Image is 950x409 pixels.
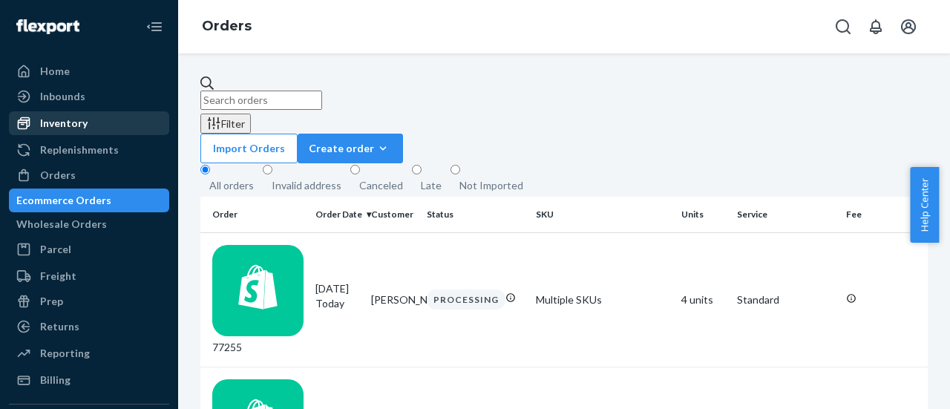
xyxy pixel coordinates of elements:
[9,341,169,365] a: Reporting
[737,292,834,307] p: Standard
[263,165,272,174] input: Invalid address
[40,168,76,183] div: Orders
[40,242,71,257] div: Parcel
[40,116,88,131] div: Inventory
[298,134,403,163] button: Create order
[9,111,169,135] a: Inventory
[359,178,403,193] div: Canceled
[200,114,251,134] button: Filter
[9,238,169,261] a: Parcel
[40,64,70,79] div: Home
[16,217,107,232] div: Wholesale Orders
[9,289,169,313] a: Prep
[200,91,322,110] input: Search orders
[894,12,923,42] button: Open account menu
[190,5,263,48] ol: breadcrumbs
[9,368,169,392] a: Billing
[365,232,421,367] td: [PERSON_NAME]
[9,138,169,162] a: Replenishments
[40,373,71,387] div: Billing
[861,12,891,42] button: Open notifications
[451,165,460,174] input: Not Imported
[731,197,840,232] th: Service
[209,178,254,193] div: All orders
[40,89,85,104] div: Inbounds
[9,163,169,187] a: Orders
[9,59,169,83] a: Home
[16,193,111,208] div: Ecommerce Orders
[40,346,90,361] div: Reporting
[371,208,415,220] div: Customer
[315,296,359,311] p: Today
[828,12,858,42] button: Open Search Box
[200,134,298,163] button: Import Orders
[40,143,119,157] div: Replenishments
[200,165,210,174] input: All orders
[459,178,523,193] div: Not Imported
[9,264,169,288] a: Freight
[9,189,169,212] a: Ecommerce Orders
[272,178,341,193] div: Invalid address
[40,269,76,284] div: Freight
[530,232,675,367] td: Multiple SKUs
[40,319,79,334] div: Returns
[840,197,928,232] th: Fee
[212,245,304,355] div: 77255
[421,178,442,193] div: Late
[9,212,169,236] a: Wholesale Orders
[675,232,731,367] td: 4 units
[202,18,252,34] a: Orders
[40,294,63,309] div: Prep
[9,315,169,338] a: Returns
[675,197,731,232] th: Units
[530,197,675,232] th: SKU
[309,141,392,156] div: Create order
[350,165,360,174] input: Canceled
[309,197,365,232] th: Order Date
[910,167,939,243] button: Help Center
[206,116,245,131] div: Filter
[315,281,359,311] div: [DATE]
[412,165,422,174] input: Late
[140,12,169,42] button: Close Navigation
[9,85,169,108] a: Inbounds
[421,197,530,232] th: Status
[427,289,505,310] div: PROCESSING
[200,197,309,232] th: Order
[16,19,79,34] img: Flexport logo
